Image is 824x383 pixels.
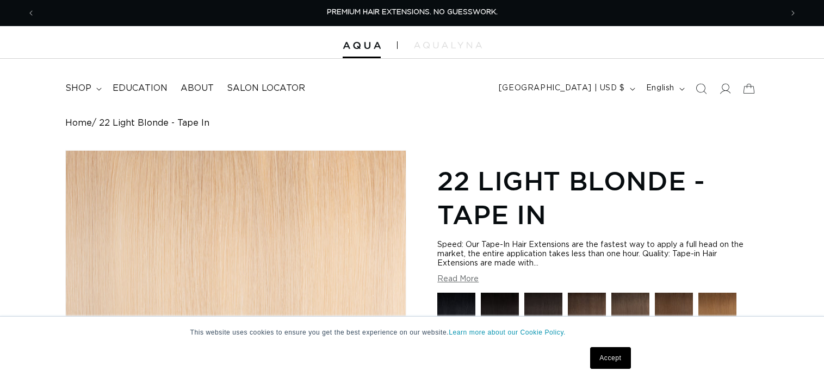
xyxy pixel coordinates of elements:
img: 2 Dark Brown - Tape In [568,293,606,331]
div: Speed: Our Tape-In Hair Extensions are the fastest way to apply a full head on the market, the en... [437,240,759,268]
a: Accept [590,347,630,369]
span: About [181,83,214,94]
summary: Search [689,77,713,101]
img: 1B Soft Black - Tape In [524,293,562,331]
span: 22 Light Blonde - Tape In [99,118,209,128]
a: Education [106,76,174,101]
a: About [174,76,220,101]
button: Next announcement [781,3,805,23]
button: English [640,78,689,99]
img: 1 Black - Tape In [437,293,475,331]
button: Previous announcement [19,3,43,23]
p: This website uses cookies to ensure you get the best experience on our website. [190,328,634,337]
img: 6 Light Brown - Tape In [698,293,736,331]
img: aqualyna.com [414,42,482,48]
a: 6 Light Brown - Tape In [698,293,736,336]
button: [GEOGRAPHIC_DATA] | USD $ [492,78,640,99]
nav: breadcrumbs [65,118,759,128]
span: Education [113,83,168,94]
img: 1N Natural Black - Tape In [481,293,519,331]
a: 1N Natural Black - Tape In [481,293,519,336]
span: PREMIUM HAIR EXTENSIONS. NO GUESSWORK. [327,9,498,16]
a: 1 Black - Tape In [437,293,475,336]
button: Read More [437,275,479,284]
a: 4AB Medium Ash Brown - Hand Tied Weft [611,293,649,336]
span: shop [65,83,91,94]
span: [GEOGRAPHIC_DATA] | USD $ [499,83,625,94]
img: 4AB Medium Ash Brown - Hand Tied Weft [611,293,649,331]
a: 1B Soft Black - Tape In [524,293,562,336]
a: Home [65,118,92,128]
a: 2 Dark Brown - Tape In [568,293,606,336]
a: Salon Locator [220,76,312,101]
h1: 22 Light Blonde - Tape In [437,164,759,232]
span: English [646,83,674,94]
summary: shop [59,76,106,101]
a: 4 Medium Brown - Tape In [655,293,693,336]
img: Aqua Hair Extensions [343,42,381,50]
span: Salon Locator [227,83,305,94]
a: Learn more about our Cookie Policy. [449,329,566,336]
img: 4 Medium Brown - Tape In [655,293,693,331]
